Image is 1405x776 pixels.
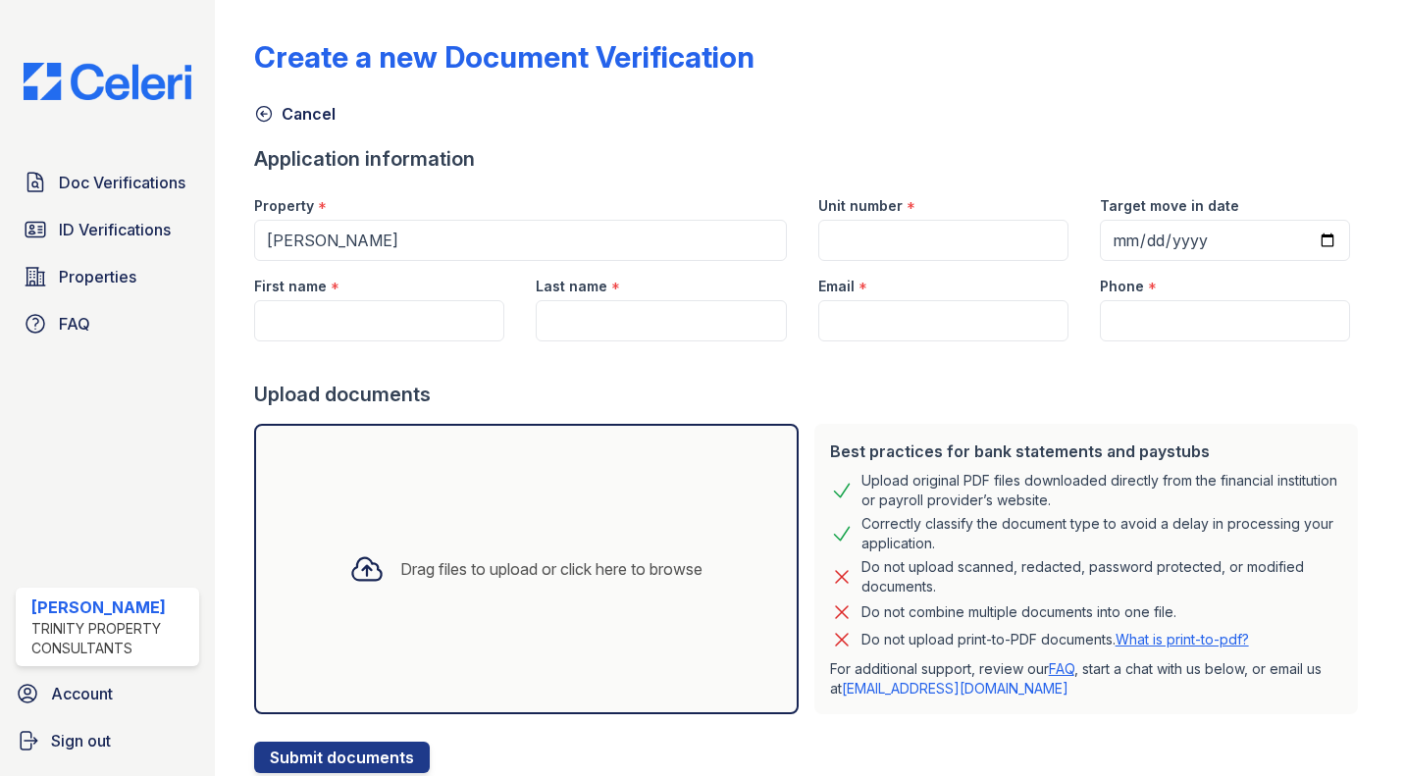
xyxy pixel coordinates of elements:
label: Property [254,196,314,216]
a: [EMAIL_ADDRESS][DOMAIN_NAME] [842,680,1068,697]
label: Last name [536,277,607,296]
div: Do not upload scanned, redacted, password protected, or modified documents. [861,557,1342,596]
a: Cancel [254,102,336,126]
span: Properties [59,265,136,288]
span: FAQ [59,312,90,336]
a: Account [8,674,207,713]
a: ID Verifications [16,210,199,249]
div: Application information [254,145,1366,173]
div: Create a new Document Verification [254,39,755,75]
img: CE_Logo_Blue-a8612792a0a2168367f1c8372b55b34899dd931a85d93a1a3d3e32e68fde9ad4.png [8,63,207,100]
div: Upload original PDF files downloaded directly from the financial institution or payroll provider’... [861,471,1342,510]
div: Trinity Property Consultants [31,619,191,658]
p: For additional support, review our , start a chat with us below, or email us at [830,659,1342,698]
a: FAQ [16,304,199,343]
span: Account [51,682,113,705]
a: What is print-to-pdf? [1116,631,1249,647]
a: Properties [16,257,199,296]
button: Submit documents [254,742,430,773]
div: Do not combine multiple documents into one file. [861,600,1176,624]
div: [PERSON_NAME] [31,595,191,619]
p: Do not upload print-to-PDF documents. [861,630,1249,649]
label: First name [254,277,327,296]
a: Sign out [8,721,207,760]
label: Email [818,277,855,296]
div: Best practices for bank statements and paystubs [830,440,1342,463]
span: Doc Verifications [59,171,185,194]
label: Phone [1100,277,1144,296]
a: FAQ [1049,660,1074,677]
div: Drag files to upload or click here to browse [400,557,702,581]
label: Unit number [818,196,903,216]
span: ID Verifications [59,218,171,241]
div: Correctly classify the document type to avoid a delay in processing your application. [861,514,1342,553]
span: Sign out [51,729,111,752]
div: Upload documents [254,381,1366,408]
label: Target move in date [1100,196,1239,216]
a: Doc Verifications [16,163,199,202]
